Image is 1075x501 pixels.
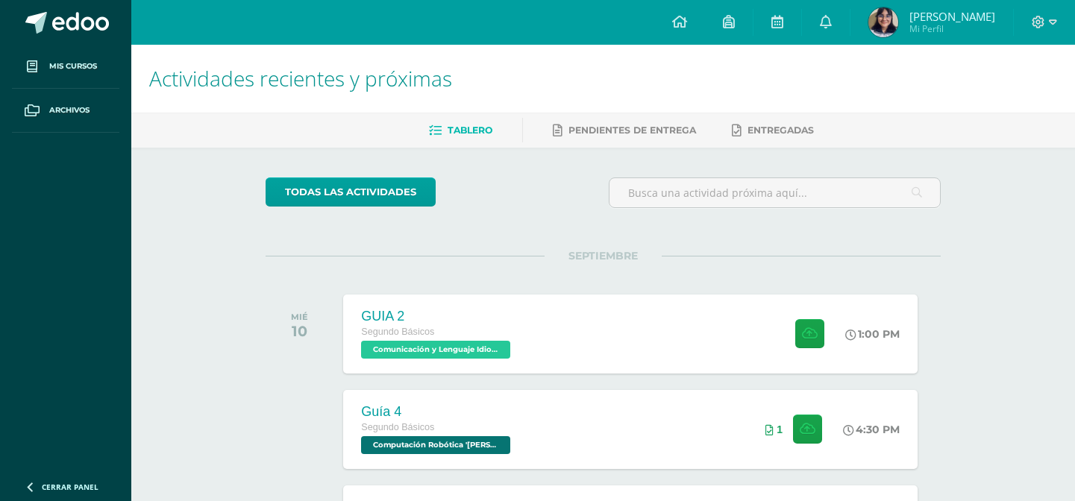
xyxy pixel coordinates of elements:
[732,119,814,142] a: Entregadas
[12,45,119,89] a: Mis cursos
[49,60,97,72] span: Mis cursos
[361,327,434,337] span: Segundo Básicos
[748,125,814,136] span: Entregadas
[568,125,696,136] span: Pendientes de entrega
[361,436,510,454] span: Computación Robótica 'Newton'
[429,119,492,142] a: Tablero
[266,177,436,207] a: todas las Actividades
[909,9,995,24] span: [PERSON_NAME]
[777,423,783,435] span: 1
[149,64,452,92] span: Actividades recientes y próximas
[49,104,90,116] span: Archivos
[909,22,995,35] span: Mi Perfil
[361,422,434,432] span: Segundo Básicos
[291,312,308,322] div: MIÉ
[361,404,514,420] div: Guía 4
[843,423,900,436] div: 4:30 PM
[868,7,898,37] img: d6389c80849efdeca39ee3d849118100.png
[361,309,514,324] div: GUIA 2
[545,249,662,262] span: SEPTIEMBRE
[361,341,510,359] span: Comunicación y Lenguaje Idioma Extranjero 'Newton'
[765,423,783,435] div: Archivos entregados
[845,327,900,341] div: 1:00 PM
[291,322,308,340] div: 10
[448,125,492,136] span: Tablero
[553,119,696,142] a: Pendientes de entrega
[609,178,940,207] input: Busca una actividad próxima aquí...
[42,482,98,492] span: Cerrar panel
[12,89,119,133] a: Archivos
